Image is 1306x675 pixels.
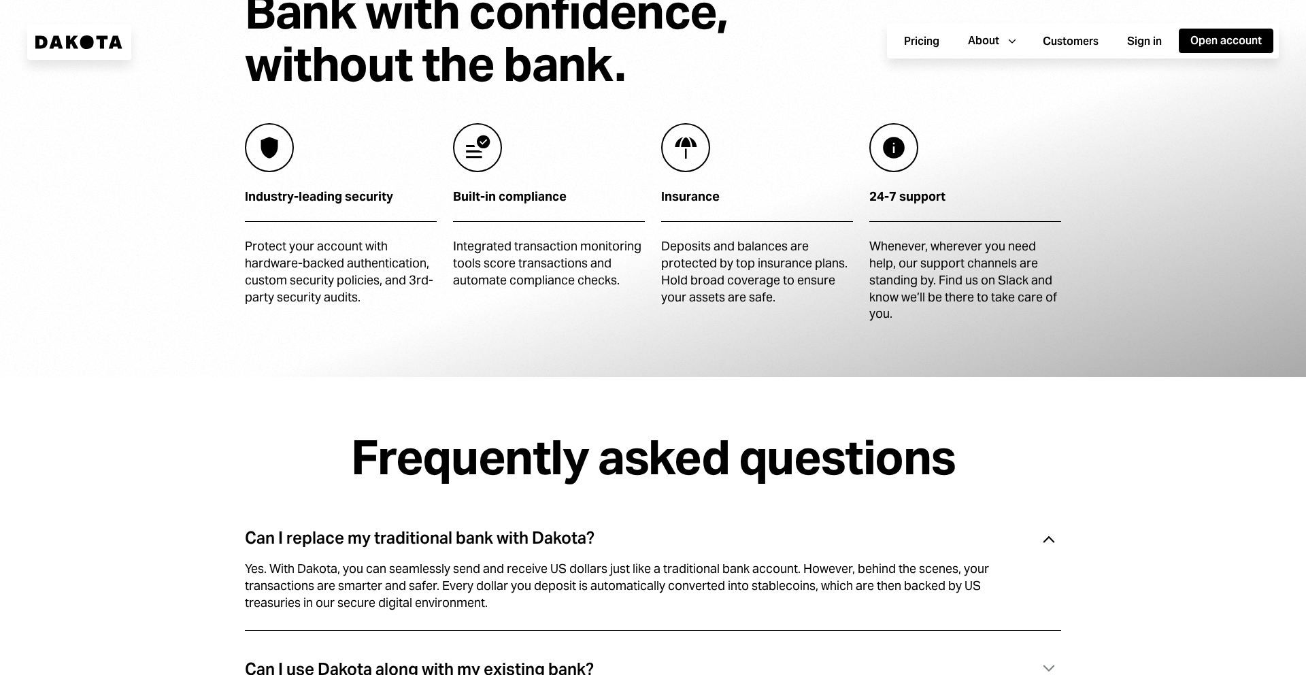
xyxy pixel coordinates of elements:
div: Integrated transaction monitoring tools score transactions and automate compliance checks. [453,238,645,289]
div: Industry-leading security [245,188,437,205]
div: Frequently asked questions [351,431,956,484]
div: Protect your account with hardware-backed authentication, custom security policies, and 3rd-party... [245,238,437,306]
div: Whenever, wherever you need help, our support channels are standing by. Find us on Slack and know... [869,238,1061,323]
div: Insurance [661,188,853,205]
button: Sign in [1116,29,1173,54]
button: About [956,29,1026,53]
button: Customers [1031,29,1110,54]
a: Pricing [892,28,951,54]
img: Industry-leading security [245,123,294,172]
div: About [968,33,999,48]
a: Sign in [1116,28,1173,54]
div: 24-7 support [869,188,1061,205]
img: Built-in compliance [453,123,502,172]
button: Open account [1179,29,1273,53]
div: Deposits and balances are protected by top insurance plans. Hold broad coverage to ensure your as... [661,238,853,306]
button: Pricing [892,29,951,54]
a: Customers [1031,28,1110,54]
img: Insurance [661,123,710,172]
div: Built-in compliance [453,188,645,205]
div: Can I replace my traditional bank with Dakota? [245,529,595,547]
img: 24-7 support [869,123,918,172]
div: Yes. With Dakota, you can seamlessly send and receive US dollars just like a traditional bank acc... [245,561,1028,611]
